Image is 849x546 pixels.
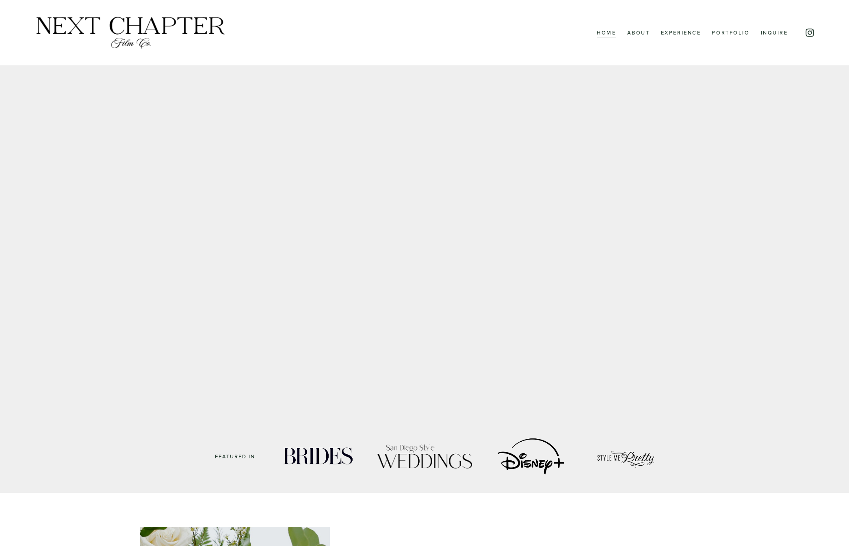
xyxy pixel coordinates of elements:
a: Instagram [805,28,815,38]
code: FEATURED IN [215,453,255,460]
a: Experience [661,28,701,38]
img: Next Chapter Film Co. [34,15,227,50]
a: Home [597,28,616,38]
a: About [627,28,650,38]
a: Portfolio [712,28,749,38]
a: Inquire [761,28,788,38]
